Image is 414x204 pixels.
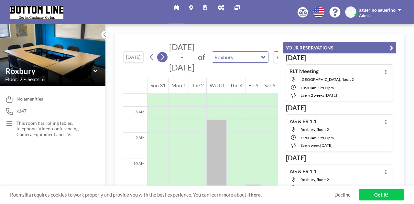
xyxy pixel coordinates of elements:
span: Floor: 2 [5,76,22,82]
span: WEEKLY VIEW [275,53,312,61]
div: Wed 3 [207,78,227,94]
span: [DATE] - [DATE] [169,42,195,72]
div: 10 AM [123,158,147,184]
div: 8 AM [123,107,147,133]
span: every 2 weeks [DATE] [300,93,337,98]
span: • [24,77,26,81]
span: AA [348,9,354,15]
div: 9 AM [123,133,147,158]
span: No amenities [16,96,43,102]
span: aguerino aguerino [359,7,396,13]
div: Search for option [274,52,330,63]
span: Roomzilla requires cookies to work properly and provide you with the best experience. You can lea... [10,192,334,198]
span: Mission Hill, floor: 2 [300,77,354,82]
input: Roxbury [212,52,262,62]
h4: RLT Meeting [289,68,319,74]
h3: [DATE] [286,54,393,62]
a: Got it! [359,189,404,200]
span: x147 [16,108,27,114]
span: Roxbury, floor: 2 [300,177,329,182]
span: of [198,52,205,62]
div: Thu 4 [227,78,245,94]
h4: AG & ER 1:1 [289,168,317,175]
a: Decline [334,192,351,198]
span: Admin [359,13,371,18]
h3: [DATE] [286,104,393,112]
h3: [DATE] [286,154,393,162]
span: 10:30 AM [300,85,316,90]
span: - [316,135,318,140]
span: - [316,85,318,90]
div: Sat 6 [261,78,278,94]
span: Seats: 6 [27,76,45,82]
div: Mon 1 [169,78,189,94]
h4: AG & ER 1:1 [289,118,317,124]
input: Roxbury [5,66,93,76]
span: 11:00 AM [300,135,316,140]
button: [DATE] [123,51,144,63]
div: This room has rolling tables, telephone, Video-conferencing Camera Equipment and TV. [16,120,93,137]
img: organization-logo [10,6,63,19]
span: every week [DATE] [300,143,332,148]
div: Tue 2 [189,78,206,94]
div: Fri 5 [245,78,261,94]
span: Roxbury, floor: 2 [300,127,329,132]
div: 7 AM [123,81,147,107]
div: Sun 31 [147,78,168,94]
button: YOUR RESERVATIONS [283,42,396,53]
span: 12:00 PM [318,85,334,90]
a: here. [251,192,262,198]
span: 12:00 PM [318,135,334,140]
